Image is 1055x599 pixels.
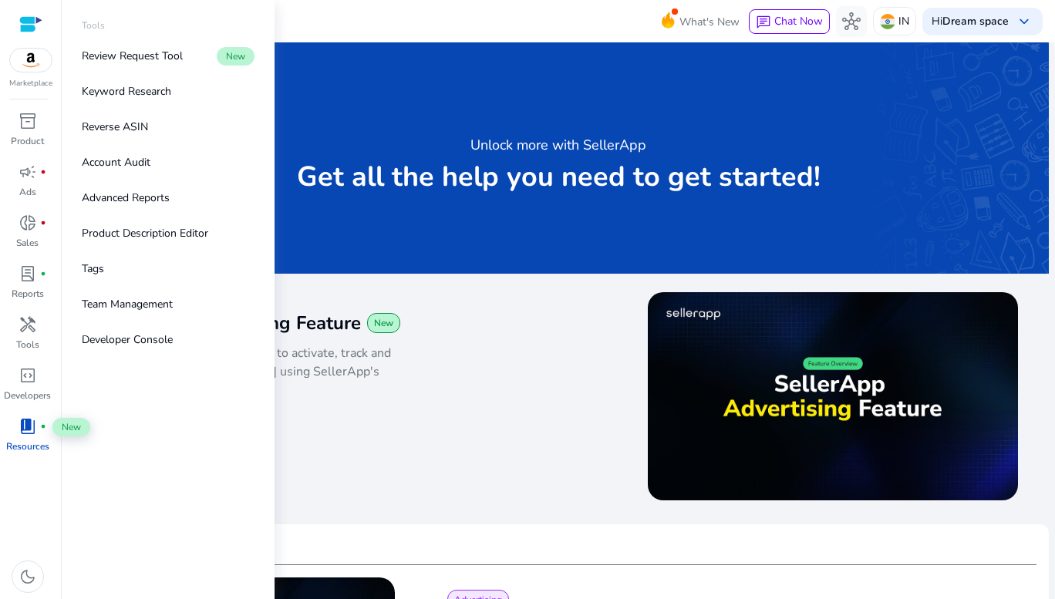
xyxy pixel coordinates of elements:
p: Team Management [82,296,173,312]
span: dark_mode [19,567,37,586]
p: Account Audit [82,154,150,170]
p: Resources [6,439,49,453]
span: What's New [679,8,740,35]
p: Tools [16,338,39,352]
img: maxresdefault.jpg [648,292,1018,500]
span: donut_small [19,214,37,232]
p: Developers [4,389,51,402]
span: Chat Now [774,14,823,29]
span: New [52,418,90,436]
b: Dream space [942,14,1009,29]
span: fiber_manual_record [40,423,46,429]
span: lab_profile [19,264,37,283]
p: Tools [82,19,105,32]
span: New [217,47,254,66]
p: Developer Console [82,331,173,348]
p: Reports [12,287,44,301]
p: Hi [932,16,1009,27]
p: Get all the help you need to get started! [297,162,821,193]
p: Marketplace [9,78,52,89]
p: Advanced Reports [82,190,170,206]
span: book_4 [19,417,37,436]
span: campaign [19,163,37,181]
p: Sales [16,236,39,250]
span: chat [756,15,771,30]
img: in.svg [880,14,895,29]
span: hub [842,12,861,31]
p: Keyword Research [82,83,171,99]
span: fiber_manual_record [40,220,46,226]
span: inventory_2 [19,112,37,130]
span: fiber_manual_record [40,271,46,277]
p: Product Description Editor [82,225,208,241]
p: Reverse ASIN [82,119,148,135]
span: fiber_manual_record [40,169,46,175]
span: keyboard_arrow_down [1015,12,1033,31]
h3: Unlock more with SellerApp [470,134,646,156]
p: Review Request Tool [82,48,183,64]
p: IN [898,8,909,35]
button: chatChat Now [749,9,830,34]
p: Product [11,134,44,148]
button: hub [836,6,867,37]
img: amazon.svg [10,49,52,72]
span: New [374,317,393,329]
span: code_blocks [19,366,37,385]
p: Tags [82,261,104,277]
p: Ads [19,185,36,199]
span: handyman [19,315,37,334]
